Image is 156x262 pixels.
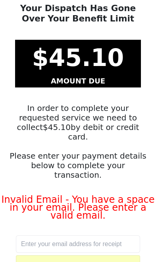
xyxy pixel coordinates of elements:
h5: In order to complete your requested service we need to collect by debit or credit card. Please en... [8,103,148,180]
strong: Your Dispatch Has Gone Over Your Benefit Limit [20,3,136,23]
strong: AMOUNT DUE [51,77,105,85]
span: $ 45.10 [43,122,71,132]
strong: $ 45.10 [32,44,124,72]
input: Enter your email address for receipt [16,235,140,253]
